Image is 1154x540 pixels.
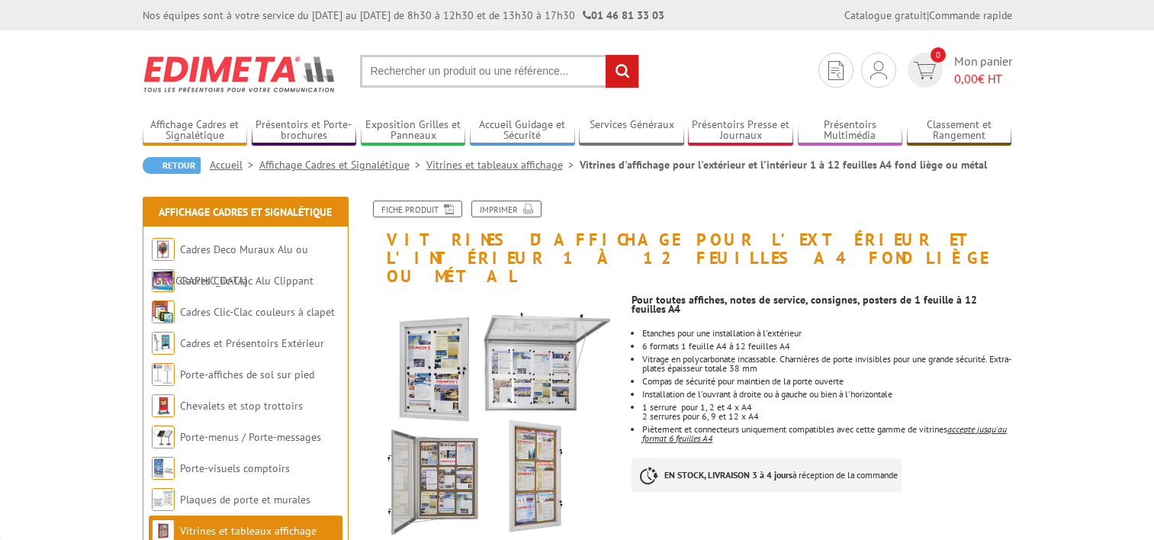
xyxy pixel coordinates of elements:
a: Présentoirs Multimédia [798,118,903,143]
span: 0 [931,47,946,63]
img: Cadres et Présentoirs Extérieur [152,332,175,355]
a: Catalogue gratuit [844,8,927,22]
img: Plaques de porte et murales [152,488,175,511]
a: Cadres Deco Muraux Alu ou [GEOGRAPHIC_DATA] [152,243,308,288]
em: accepte jusqu'au format 6 feuilles A4 [642,423,1007,444]
li: 6 formats 1 feuille A4 à 12 feuilles A4 [642,342,1011,351]
a: Présentoirs et Porte-brochures [252,118,357,143]
div: | [844,8,1012,23]
a: devis rapide 0 Mon panier 0,00€ HT [904,53,1012,88]
a: Accueil Guidage et Sécurité [470,118,575,143]
a: Porte-affiches de sol sur pied [180,368,314,381]
a: Affichage Cadres et Signalétique [259,158,426,172]
img: Porte-visuels comptoirs [152,457,175,480]
img: devis rapide [914,62,936,79]
a: Commande rapide [929,8,1012,22]
strong: EN STOCK, LIVRAISON 3 à 4 jours [664,469,792,481]
span: € HT [954,70,1012,88]
a: Fiche produit [373,201,462,217]
a: Retour [143,157,201,174]
a: Vitrines et tableaux affichage [180,524,317,538]
h1: Vitrines d'affichage pour l'extérieur et l'intérieur 1 à 12 feuilles A4 fond liège ou métal [352,201,1024,286]
li: Piètement et connecteurs uniquement compatibles avec cette gamme de vitrines [642,425,1011,443]
a: Classement et Rangement [907,118,1012,143]
img: Cadres Clic-Clac couleurs à clapet [152,301,175,323]
img: Chevalets et stop trottoirs [152,394,175,417]
a: Cadres Clic-Clac couleurs à clapet [180,305,335,319]
a: Chevalets et stop trottoirs [180,399,303,413]
li: 1 serrure pour 1, 2 et 4 x A4 2 serrures pour 6, 9 et 12 x A4 [642,403,1011,421]
a: Présentoirs Presse et Journaux [688,118,793,143]
strong: 01 46 81 33 03 [583,8,664,22]
a: Accueil [210,158,259,172]
a: Plaques de porte et murales [180,493,310,506]
input: rechercher [606,55,638,88]
p: Etanches pour une installation à l'extérieur [642,329,1011,338]
span: 0,00 [954,71,978,86]
img: Porte-affiches de sol sur pied [152,363,175,386]
img: devis rapide [870,61,887,79]
img: Cadres Deco Muraux Alu ou Bois [152,238,175,261]
li: Vitrage en polycarbonate incassable. Charnières de porte invisibles pour une grande sécurité. Ext... [642,355,1011,373]
a: Affichage Cadres et Signalétique [143,118,248,143]
a: Porte-visuels comptoirs [180,461,290,475]
li: Installation de l'ouvrant à droite ou à gauche ou bien à l'horizontale [642,390,1011,399]
a: Exposition Grilles et Panneaux [361,118,466,143]
a: Affichage Cadres et Signalétique [159,205,332,219]
li: Compas de sécurité pour maintien de la porte ouverte [642,377,1011,386]
img: Edimeta [143,46,337,102]
div: Nos équipes sont à votre service du [DATE] au [DATE] de 8h30 à 12h30 et de 13h30 à 17h30 [143,8,664,23]
input: Rechercher un produit ou une référence... [360,55,639,88]
a: Porte-menus / Porte-messages [180,430,321,444]
p: à réception de la commande [632,458,902,492]
li: Vitrines d'affichage pour l'extérieur et l'intérieur 1 à 12 feuilles A4 fond liège ou métal [580,157,987,172]
strong: Pour toutes affiches, notes de service, consignes, posters de 1 feuille à 12 feuilles A4 [632,293,977,316]
span: Mon panier [954,53,1012,88]
img: Porte-menus / Porte-messages [152,426,175,448]
a: Vitrines et tableaux affichage [426,158,580,172]
a: Services Généraux [579,118,684,143]
a: Imprimer [471,201,542,217]
a: Cadres Clic-Clac Alu Clippant [180,274,313,288]
img: devis rapide [828,61,844,80]
a: Cadres et Présentoirs Extérieur [180,336,324,350]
